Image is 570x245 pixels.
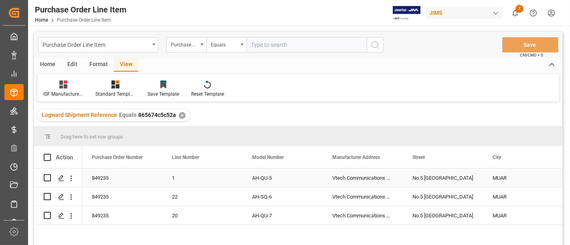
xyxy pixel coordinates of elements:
[42,112,117,118] span: Logward Shipment Reference
[211,39,238,48] div: Equals
[367,37,384,52] button: search button
[148,90,179,98] div: Save Template
[412,155,425,160] span: Street
[483,169,563,187] div: MUAR
[483,187,563,206] div: MUAR
[493,155,501,160] span: City
[43,90,83,98] div: ISF Manufacturer Template
[35,4,126,16] div: Purchase Order Line Item
[206,37,247,52] button: open menu
[243,206,323,225] div: AH-QU-7
[162,206,243,225] div: 20
[34,187,82,206] div: Press SPACE to select this row.
[426,7,503,19] div: JIMS
[403,169,483,187] div: No.5 [GEOGRAPHIC_DATA]
[114,58,138,72] div: View
[191,90,224,98] div: Reset Template
[95,90,135,98] div: Standard Templates
[138,112,176,118] span: 865674c5c52a
[393,6,420,20] img: Exertis%20JAM%20-%20Email%20Logo.jpg_1722504956.jpg
[162,169,243,187] div: 1
[166,37,206,52] button: open menu
[243,169,323,187] div: AH-QU-5
[520,52,543,58] span: Ctrl/CMD + S
[34,58,61,72] div: Home
[323,206,403,225] div: Vtech Communications Malaysia SDN BHD
[483,206,563,225] div: MUAR
[323,169,403,187] div: Vtech Communications Malaysia SDN BHD
[172,155,199,160] span: Line Number
[119,112,136,118] span: Equals
[247,37,367,52] input: Type to search
[171,39,198,48] div: Purchase Order Number
[92,155,143,160] span: Purchase Order Number
[502,37,558,52] button: Save
[61,134,123,140] span: Drag here to set row groups
[35,17,48,23] a: Home
[83,58,114,72] div: Format
[252,155,284,160] span: Model Number
[162,187,243,206] div: 22
[34,206,82,225] div: Press SPACE to select this row.
[515,5,524,13] span: 7
[403,187,483,206] div: No.5 [GEOGRAPHIC_DATA]
[82,187,162,206] div: 849235
[56,154,73,161] div: Action
[426,5,506,20] button: JIMS
[332,155,380,160] span: Manufacturer Address
[506,4,524,22] button: show 7 new notifications
[524,4,542,22] button: Help Center
[34,169,82,187] div: Press SPACE to select this row.
[323,187,403,206] div: Vtech Communications Malaysia SDN BHD
[82,206,162,225] div: 849235
[403,206,483,225] div: No.5 [GEOGRAPHIC_DATA]
[61,58,83,72] div: Edit
[42,39,150,49] div: Purchase Order Line Item
[179,112,186,119] div: ✕
[38,37,158,52] button: open menu
[243,187,323,206] div: AH-SQ-6
[82,169,162,187] div: 849235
